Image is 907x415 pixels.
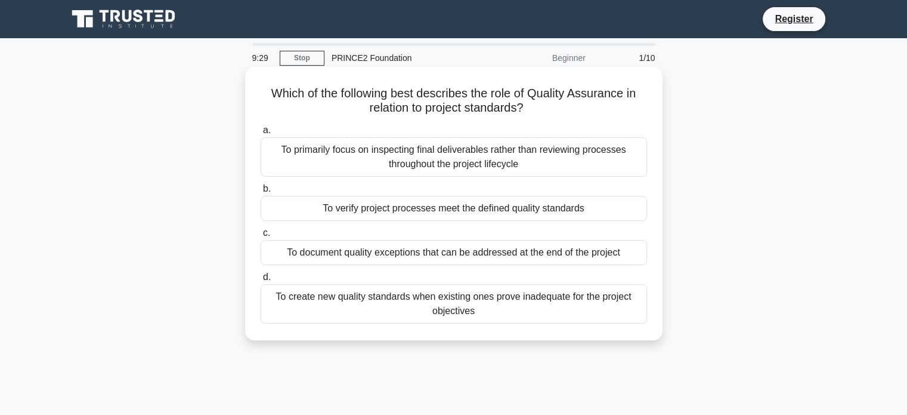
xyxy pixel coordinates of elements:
[324,46,488,70] div: PRINCE2 Foundation
[593,46,663,70] div: 1/10
[263,125,271,135] span: a.
[259,86,648,116] h5: Which of the following best describes the role of Quality Assurance in relation to project standa...
[280,51,324,66] a: Stop
[261,196,647,221] div: To verify project processes meet the defined quality standards
[261,137,647,177] div: To primarily focus on inspecting final deliverables rather than reviewing processes throughout th...
[488,46,593,70] div: Beginner
[767,11,820,26] a: Register
[263,272,271,282] span: d.
[245,46,280,70] div: 9:29
[263,183,271,193] span: b.
[261,284,647,324] div: To create new quality standards when existing ones prove inadequate for the project objectives
[263,228,270,238] span: c.
[261,240,647,265] div: To document quality exceptions that can be addressed at the end of the project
